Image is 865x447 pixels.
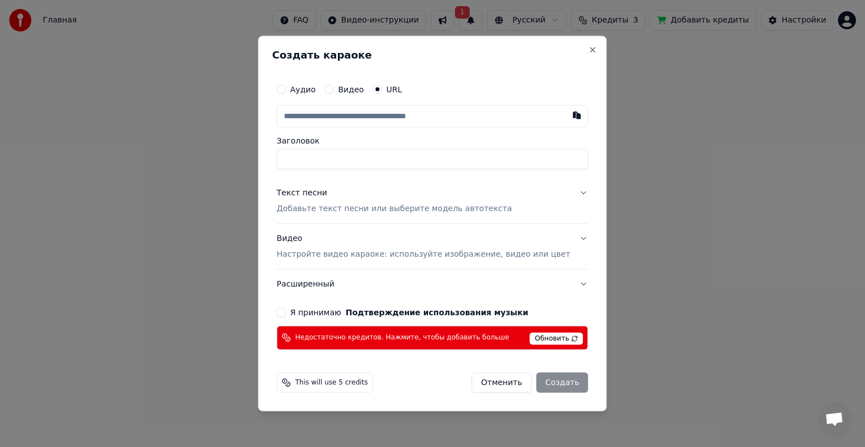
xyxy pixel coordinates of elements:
[295,378,368,387] span: This will use 5 credits
[277,203,512,214] p: Добавьте текст песни или выберите модель автотекста
[277,249,570,260] p: Настройте видео караоке: используйте изображение, видео или цвет
[277,233,570,260] div: Видео
[277,187,327,199] div: Текст песни
[471,372,532,392] button: Отменить
[272,50,592,60] h2: Создать караоке
[277,269,588,298] button: Расширенный
[290,308,528,316] label: Я принимаю
[346,308,528,316] button: Я принимаю
[530,332,583,345] span: Обновить
[290,86,315,93] label: Аудио
[386,86,402,93] label: URL
[277,137,588,145] label: Заголовок
[277,178,588,223] button: Текст песниДобавьте текст песни или выберите модель автотекста
[338,86,364,93] label: Видео
[277,224,588,269] button: ВидеоНастройте видео караоке: используйте изображение, видео или цвет
[295,333,509,342] span: Недостаточно кредитов. Нажмите, чтобы добавить больше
